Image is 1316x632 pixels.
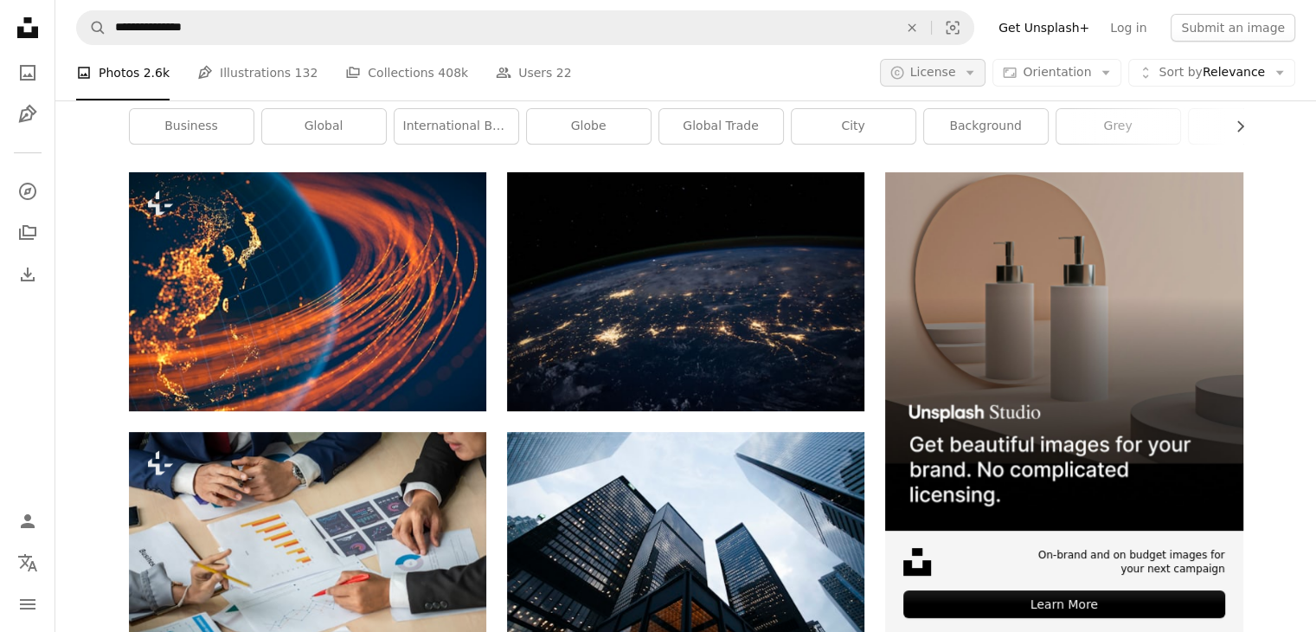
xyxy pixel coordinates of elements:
[1100,14,1157,42] a: Log in
[10,55,45,90] a: Photos
[1023,65,1091,79] span: Orientation
[556,63,572,82] span: 22
[496,45,572,100] a: Users 22
[1159,64,1265,81] span: Relevance
[262,109,386,144] a: global
[76,10,974,45] form: Find visuals sitewide
[345,45,468,100] a: Collections 408k
[924,109,1048,144] a: background
[507,283,864,299] a: photo of outer space
[659,109,783,144] a: global trade
[130,109,254,144] a: business
[197,45,318,100] a: Illustrations 132
[792,109,915,144] a: city
[880,59,986,87] button: License
[992,59,1121,87] button: Orientation
[893,11,931,44] button: Clear
[395,109,518,144] a: international business
[1159,65,1202,79] span: Sort by
[1171,14,1295,42] button: Submit an image
[885,172,1242,530] img: file-1715714113747-b8b0561c490eimage
[129,283,486,299] a: The flow of data across a connected world. (World Map Courtesy of NASA: https://visibleearth.nasa...
[10,257,45,292] a: Download History
[507,172,864,410] img: photo of outer space
[527,109,651,144] a: globe
[988,14,1100,42] a: Get Unsplash+
[10,216,45,250] a: Collections
[10,545,45,580] button: Language
[1028,548,1224,577] span: On-brand and on budget images for your next campaign
[10,174,45,209] a: Explore
[1189,109,1313,144] a: office
[1224,109,1243,144] button: scroll list to the right
[10,587,45,622] button: Menu
[129,172,486,410] img: The flow of data across a connected world. (World Map Courtesy of NASA: https://visibleearth.nasa...
[77,11,106,44] button: Search Unsplash
[932,11,973,44] button: Visual search
[438,63,468,82] span: 408k
[129,543,486,558] a: Smart businessman and businesswoman talking discussion in group meeting at office table in a mode...
[1128,59,1295,87] button: Sort byRelevance
[507,543,864,558] a: low angle photo of city high rise buildings during daytime
[1056,109,1180,144] a: grey
[10,504,45,538] a: Log in / Sign up
[903,548,931,576] img: file-1631678316303-ed18b8b5cb9cimage
[10,10,45,48] a: Home — Unsplash
[910,65,956,79] span: License
[903,590,1224,618] div: Learn More
[10,97,45,132] a: Illustrations
[295,63,318,82] span: 132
